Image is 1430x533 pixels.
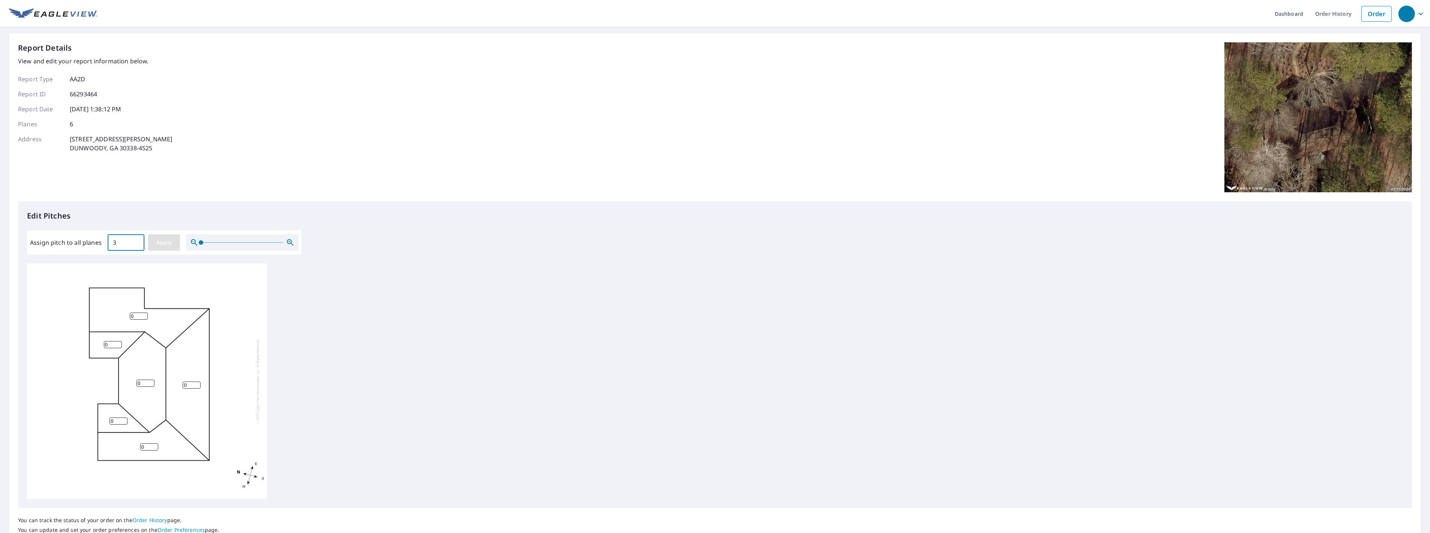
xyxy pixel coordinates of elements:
[18,105,63,114] p: Report Date
[18,57,172,66] p: View and edit your report information below.
[70,75,86,84] p: AA2D
[148,234,180,251] button: Apply
[70,105,122,114] p: [DATE] 1:38:12 PM
[18,42,72,54] p: Report Details
[9,8,98,19] img: EV Logo
[18,90,63,99] p: Report ID
[27,210,1403,222] p: Edit Pitches
[30,238,102,247] label: Assign pitch to all planes
[70,90,97,99] p: 66293464
[18,120,63,129] p: Planes
[18,75,63,84] p: Report Type
[18,135,63,153] p: Address
[70,120,73,129] p: 6
[1224,42,1412,192] img: Top image
[154,238,174,247] span: Apply
[70,135,172,153] p: [STREET_ADDRESS][PERSON_NAME] DUNWOODY, GA 30338-4525
[108,232,144,253] input: 00.0
[1361,6,1392,22] a: Order
[132,517,167,524] a: Order History
[18,517,219,524] p: You can track the status of your order on the page.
